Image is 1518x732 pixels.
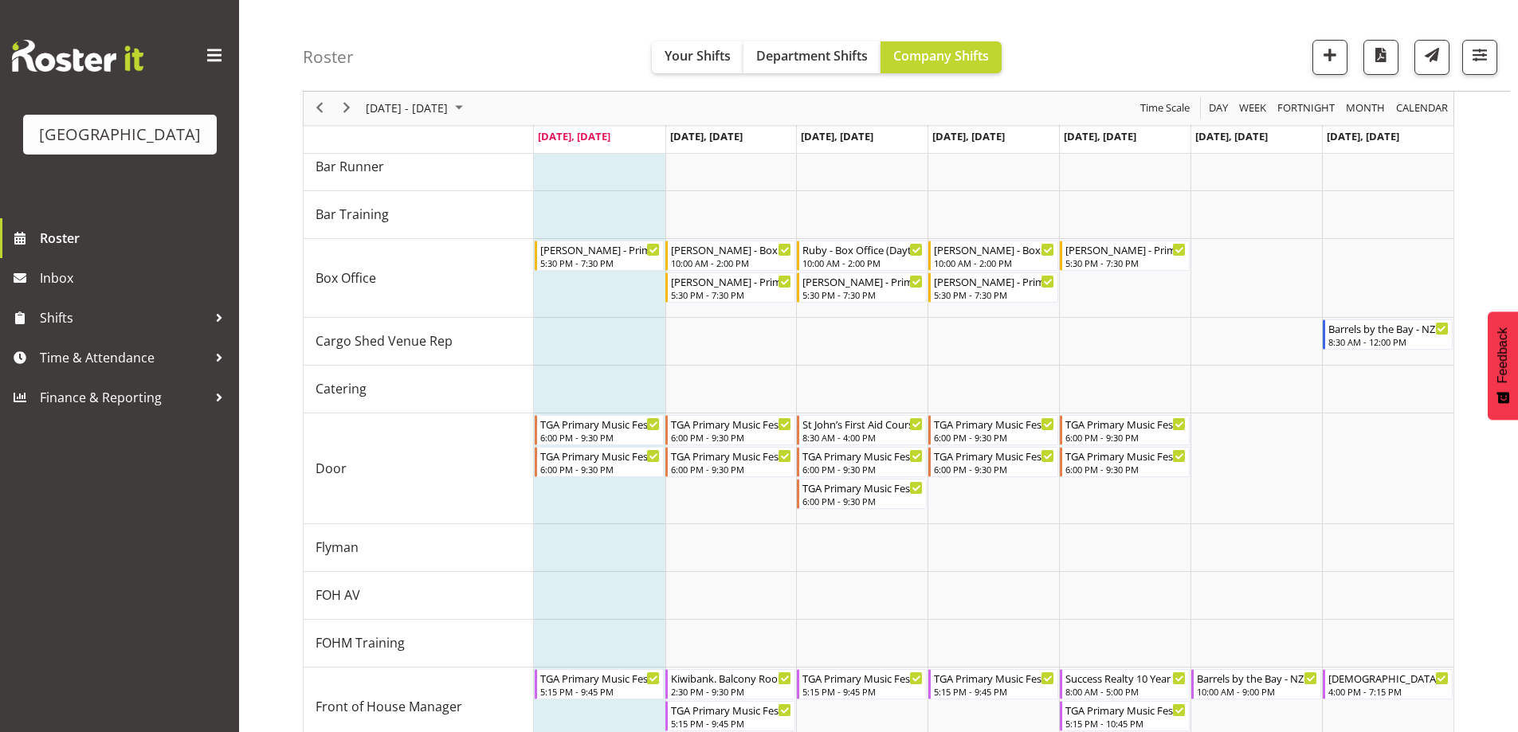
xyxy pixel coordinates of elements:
td: FOH AV resource [304,572,534,620]
div: 6:00 PM - 9:30 PM [671,463,791,476]
span: [DATE], [DATE] [670,129,743,143]
div: TGA Primary Music Fest. Songs from Sunny Days - [PERSON_NAME] [540,448,661,464]
span: Bar Training [316,205,389,224]
div: TGA Primary Music Fest. Songs from Sunny Days. FOHM Shift - [PERSON_NAME] [1065,702,1186,718]
div: Front of House Manager"s event - TGA Primary Music Fest. Songs from Sunny Days. FOHM Shift - Lydi... [665,701,795,731]
div: TGA Primary Music Fest. Songs from Sunny Days - [PERSON_NAME] [671,448,791,464]
button: Your Shifts [652,41,743,73]
div: TGA Primary Music Fest. Songs from Sunny Days - [PERSON_NAME] [540,416,661,432]
span: calendar [1394,99,1449,119]
div: TGA Primary Music Fest. Songs from Sunny Days - [PERSON_NAME] [934,416,1054,432]
div: Box Office"s event - Bobby-Lea - Primary School Choir - Songs from the Sunny Days - Bobby-Lea Awh... [1060,241,1190,271]
div: [PERSON_NAME] - Primary School Choir - Songs from the Sunny Days - [PERSON_NAME] Awhina [PERSON_N... [1065,241,1186,257]
div: 8:00 AM - 5:00 PM [1065,685,1186,698]
div: TGA Primary Music Fest. Songs from Sunny Days - [PERSON_NAME] [671,416,791,432]
div: Door"s event - TGA Primary Music Fest. Songs from Sunny Days - Tommy Shorter Begin From Friday, A... [1060,415,1190,445]
div: [PERSON_NAME] - Primary School Choir - Songs from the Sunny Days - [PERSON_NAME] [671,273,791,289]
div: Front of House Manager"s event - TGA Primary Music Fest. Songs from Sunny Days. FOHM Shift - Aaro... [928,669,1058,699]
span: Department Shifts [756,47,868,65]
div: Door"s event - TGA Primary Music Fest. Songs from Sunny Days - Alex Freeman Begin From Monday, Au... [535,415,665,445]
td: Bar Runner resource [304,143,534,191]
div: Cargo Shed Venue Rep"s event - Barrels by the Bay - NZ Whisky Fest Cargo Shed Pack out - Chris Da... [1323,319,1453,350]
div: 5:15 PM - 10:45 PM [1065,717,1186,730]
div: Box Office"s event - LISA - Box Office (Daytime Shifts) - Lisa Camplin Begin From Thursday, Augus... [928,241,1058,271]
td: Box Office resource [304,239,534,318]
div: TGA Primary Music Fest. Songs from Sunny Days. FOHM Shift - [PERSON_NAME] [671,702,791,718]
button: Time Scale [1138,99,1193,119]
div: Box Office"s event - Valerie - Primary School Choir - Songs from the Sunny Days - Valerie Donalds... [797,272,927,303]
span: Day [1207,99,1230,119]
div: Door"s event - TGA Primary Music Fest. Songs from Sunny Days - Katherine Madill Begin From Wednes... [797,479,927,509]
div: 6:00 PM - 9:30 PM [540,463,661,476]
div: Door"s event - TGA Primary Music Fest. Songs from Sunny Days - Alex Freeman Begin From Wednesday,... [797,447,927,477]
td: Door resource [304,413,534,524]
div: TGA Primary Music Fest. Songs from Sunny Days - [PERSON_NAME] [934,448,1054,464]
span: [DATE], [DATE] [1327,129,1399,143]
button: Previous [309,99,331,119]
span: Shifts [40,306,207,330]
button: Timeline Week [1237,99,1269,119]
td: Cargo Shed Venue Rep resource [304,318,534,366]
div: Barrels by the Bay - NZ Whisky Fest Cargo Shed - [PERSON_NAME] [1197,670,1317,686]
div: 5:15 PM - 9:45 PM [934,685,1054,698]
span: Finance & Reporting [40,386,207,409]
div: 10:00 AM - 9:00 PM [1197,685,1317,698]
div: TGA Primary Music Fest. Songs from Sunny Days - [PERSON_NAME] [802,448,923,464]
div: Door"s event - TGA Primary Music Fest. Songs from Sunny Days - Elea Hargreaves Begin From Thursda... [928,415,1058,445]
span: Company Shifts [893,47,989,65]
button: Fortnight [1275,99,1338,119]
span: Flyman [316,538,359,557]
div: Front of House Manager"s event - TGA Primary Music Fest. Songs from Sunny Days. FOHM Shift - Dave... [797,669,927,699]
div: 5:15 PM - 9:45 PM [671,717,791,730]
button: Send a list of all shifts for the selected filtered period to all rostered employees. [1414,40,1449,75]
div: 6:00 PM - 9:30 PM [671,431,791,444]
span: Catering [316,379,367,398]
div: Door"s event - TGA Primary Music Fest. Songs from Sunny Days - Dominique Vogler Begin From Tuesda... [665,415,795,445]
div: Box Office"s event - Robin - Box Office (Daytime Shifts) - Robin Hendriks Begin From Tuesday, Aug... [665,241,795,271]
div: 6:00 PM - 9:30 PM [934,463,1054,476]
td: FOHM Training resource [304,620,534,667]
span: Feedback [1496,327,1510,383]
div: 5:15 PM - 9:45 PM [540,685,661,698]
button: Next [336,99,358,119]
div: Door"s event - TGA Primary Music Fest. Songs from Sunny Days - Max Allan Begin From Friday, Augus... [1060,447,1190,477]
div: Front of House Manager"s event - TGA Primary Music Fest. Songs from Sunny Days. FOHM Shift - Robi... [1060,701,1190,731]
div: 8:30 AM - 4:00 PM [802,431,923,444]
button: Month [1394,99,1451,119]
button: Timeline Day [1206,99,1231,119]
div: 8:30 AM - 12:00 PM [1328,335,1449,348]
div: 6:00 PM - 9:30 PM [802,495,923,507]
div: 6:00 PM - 9:30 PM [540,431,661,444]
div: 10:00 AM - 2:00 PM [671,256,791,269]
div: [DEMOGRAPHIC_DATA][PERSON_NAME]. FOHM Shift - [PERSON_NAME] [1328,670,1449,686]
td: Flyman resource [304,524,534,572]
div: Front of House Manager"s event - Success Realty 10 Year Lunch Cargo Shed - Aaron Smart Begin From... [1060,669,1190,699]
span: [DATE], [DATE] [1064,129,1136,143]
button: Feedback - Show survey [1488,311,1518,420]
span: Cargo Shed Venue Rep [316,331,453,350]
button: Department Shifts [743,41,881,73]
div: 2:30 PM - 9:30 PM [671,685,791,698]
span: Month [1344,99,1387,119]
div: [PERSON_NAME] - Box Office (Daytime Shifts) - [PERSON_NAME] [934,241,1054,257]
div: Box Office"s event - Ruby - Box Office (Daytime Shifts) - Ruby Grace Begin From Wednesday, August... [797,241,927,271]
div: Front of House Manager"s event - Church of Christ Evangelical Mission. FOHM Shift - Aaron Smart B... [1323,669,1453,699]
div: 5:30 PM - 7:30 PM [1065,256,1186,269]
span: Week [1238,99,1268,119]
span: [DATE], [DATE] [1195,129,1268,143]
td: Bar Training resource [304,191,534,239]
span: Bar Runner [316,157,384,176]
div: [PERSON_NAME] - Primary School Choir - Songs from the Sunny Days - [PERSON_NAME] [934,273,1054,289]
div: TGA Primary Music Fest. Songs from Sunny Days. FOHM Shift - [PERSON_NAME] [802,670,923,686]
div: Door"s event - TGA Primary Music Fest. Songs from Sunny Days - Beana Badenhorst Begin From Monday... [535,447,665,477]
div: Box Office"s event - Valerie - Primary School Choir - Songs from the Sunny Days - Valerie Donalds... [928,272,1058,303]
span: Your Shifts [665,47,731,65]
div: 5:15 PM - 9:45 PM [802,685,923,698]
div: 5:30 PM - 7:30 PM [802,288,923,301]
span: Door [316,459,347,478]
div: 5:30 PM - 7:30 PM [540,256,661,269]
div: Door"s event - TGA Primary Music Fest. Songs from Sunny Days - Michelle Englehardt Begin From Thu... [928,447,1058,477]
button: Timeline Month [1343,99,1388,119]
button: August 2025 [363,99,470,119]
div: [GEOGRAPHIC_DATA] [39,123,201,147]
